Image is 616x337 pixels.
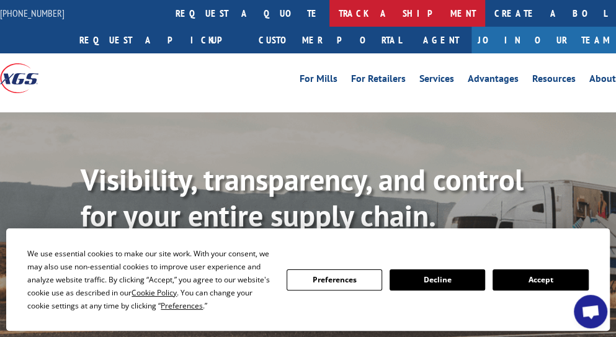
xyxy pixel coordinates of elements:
[161,300,203,311] span: Preferences
[390,269,485,290] button: Decline
[589,74,616,88] a: About
[468,74,519,88] a: Advantages
[81,160,524,235] b: Visibility, transparency, and control for your entire supply chain.
[351,74,406,88] a: For Retailers
[6,228,610,331] div: Cookie Consent Prompt
[493,269,588,290] button: Accept
[70,27,249,53] a: Request a pickup
[471,27,616,53] a: Join Our Team
[574,295,607,328] a: Open chat
[27,247,271,312] div: We use essential cookies to make our site work. With your consent, we may also use non-essential ...
[411,27,471,53] a: Agent
[532,74,576,88] a: Resources
[300,74,337,88] a: For Mills
[287,269,382,290] button: Preferences
[249,27,411,53] a: Customer Portal
[132,287,177,298] span: Cookie Policy
[419,74,454,88] a: Services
